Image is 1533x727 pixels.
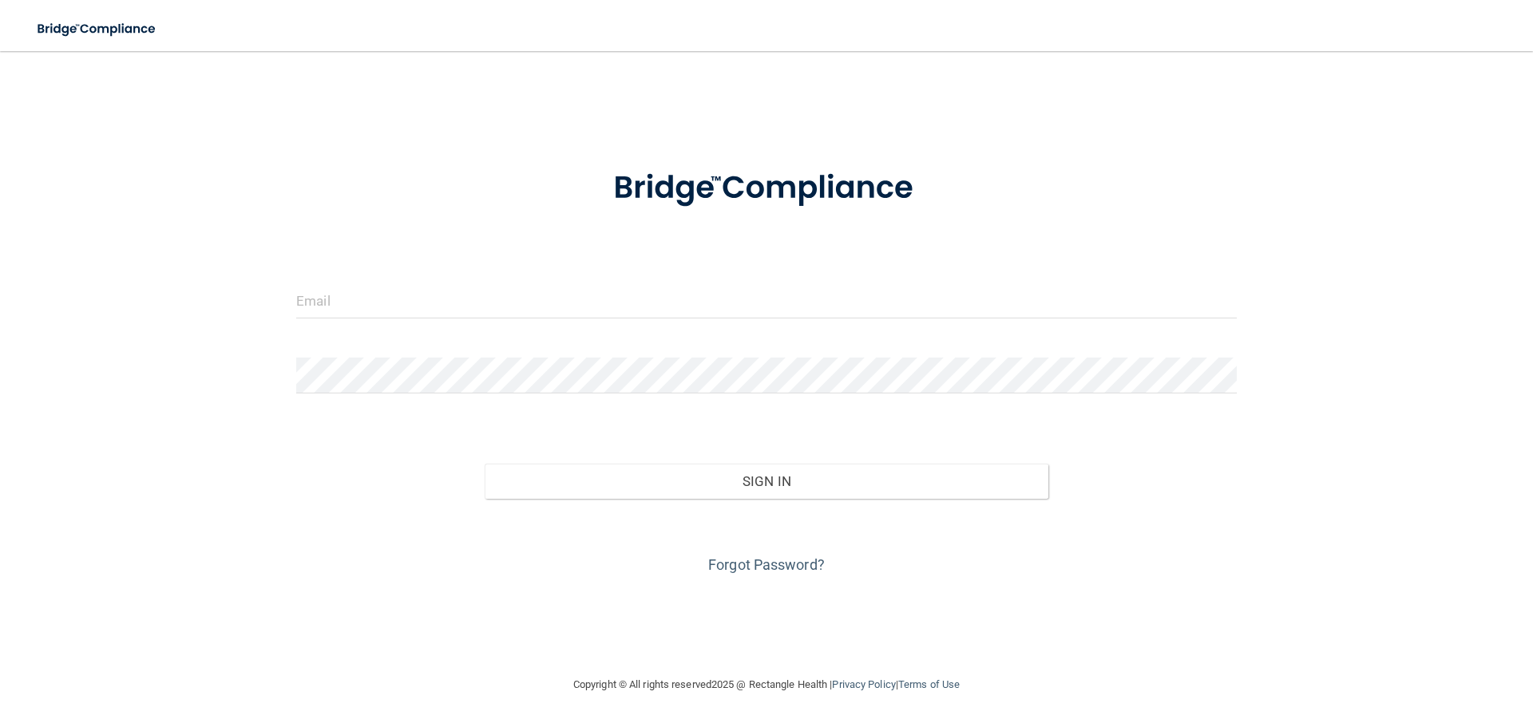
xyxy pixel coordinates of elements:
[296,283,1237,318] input: Email
[580,147,953,230] img: bridge_compliance_login_screen.278c3ca4.svg
[475,659,1058,710] div: Copyright © All rights reserved 2025 @ Rectangle Health | |
[708,556,825,573] a: Forgot Password?
[898,678,960,690] a: Terms of Use
[832,678,895,690] a: Privacy Policy
[485,464,1049,499] button: Sign In
[24,13,171,45] img: bridge_compliance_login_screen.278c3ca4.svg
